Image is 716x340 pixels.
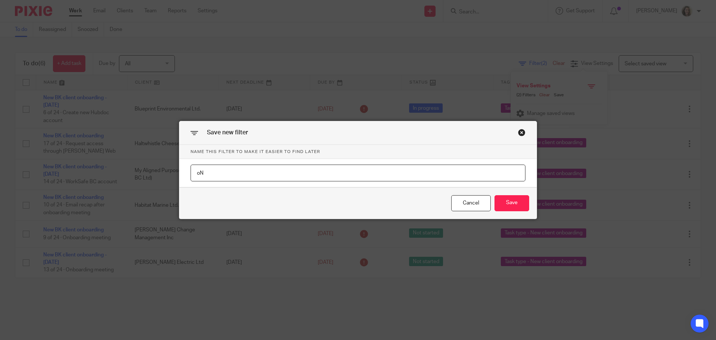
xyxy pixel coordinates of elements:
[518,129,525,136] div: Close this dialog window
[207,130,248,136] span: Save new filter
[451,195,491,211] div: Close this dialog window
[191,165,525,181] input: Filter name
[179,145,537,159] p: Name this filter to make it easier to find later
[494,195,529,211] button: Save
